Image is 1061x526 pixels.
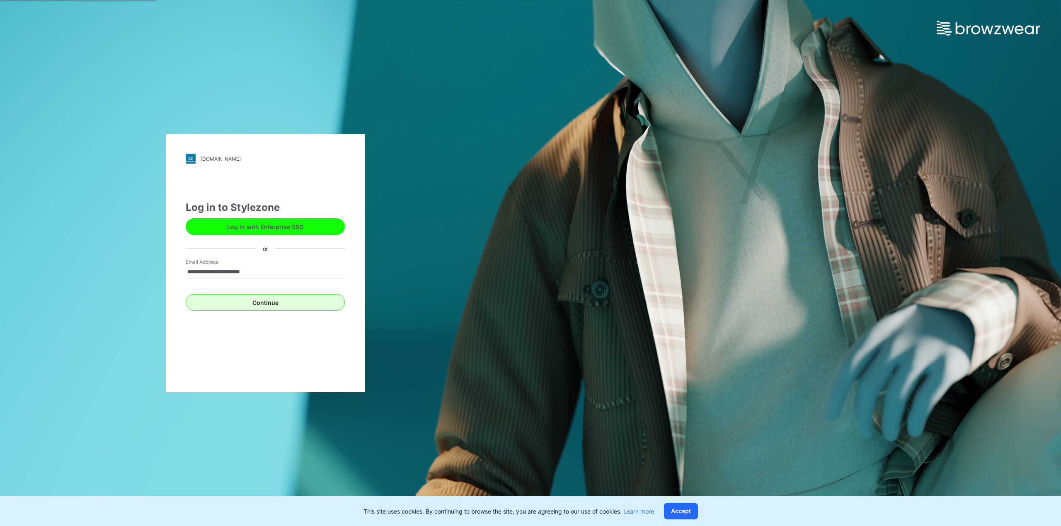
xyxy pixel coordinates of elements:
[186,294,345,311] button: Continue
[201,156,241,162] div: [DOMAIN_NAME]
[623,508,654,515] a: Learn more
[937,21,1040,36] img: browzwear-logo.e42bd6dac1945053ebaf764b6aa21510.svg
[186,218,345,235] button: Log in with Enterprise SSO
[186,154,345,164] a: [DOMAIN_NAME]
[256,244,275,253] div: or
[363,507,654,516] p: This site uses cookies. By continuing to browse the site, you are agreeing to our use of cookies.
[186,200,345,215] div: Log in to Stylezone
[186,154,196,164] img: stylezone-logo.562084cfcfab977791bfbf7441f1a819.svg
[186,258,244,266] label: Email Address
[664,503,698,519] button: Accept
